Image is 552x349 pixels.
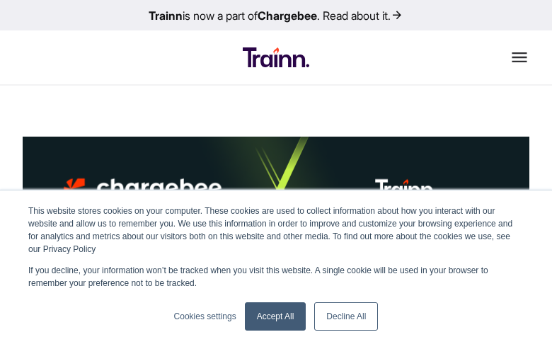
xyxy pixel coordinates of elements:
img: Partner Training built on Trainn | Buildops [23,137,529,242]
a: Cookies settings [174,310,236,323]
img: Trainn Logo [243,47,309,67]
p: This website stores cookies on your computer. These cookies are used to collect information about... [28,205,524,256]
p: If you decline, your information won’t be tracked when you visit this website. A single cookie wi... [28,264,524,290]
b: Chargebee [258,8,317,23]
b: Trainn [149,8,183,23]
a: Decline All [314,302,378,331]
a: Accept All [245,302,306,331]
